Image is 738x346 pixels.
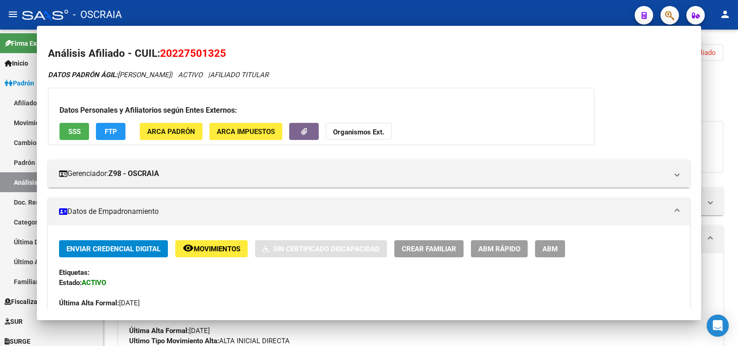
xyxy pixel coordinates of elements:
button: Enviar Credencial Digital [59,240,168,257]
span: - OSCRAIA [73,5,122,25]
mat-panel-title: Gerenciador: [59,168,668,179]
span: Inicio [5,58,28,68]
button: Crear Familiar [394,240,464,257]
strong: ACTIVO [82,279,106,287]
i: | ACTIVO | [48,71,268,79]
button: ABM Rápido [471,240,528,257]
button: Organismos Ext. [326,123,392,140]
strong: Última Alta Formal: [129,327,189,335]
button: Movimientos [175,240,248,257]
button: ABM [535,240,565,257]
button: Sin Certificado Discapacidad [255,240,387,257]
h2: Análisis Afiliado - CUIL: [48,46,690,61]
span: SUR [5,316,23,327]
button: ARCA Padrón [140,123,202,140]
span: Firma Express [5,38,53,49]
span: ABM Rápido [478,245,520,253]
span: SSS [68,127,81,136]
span: [PERSON_NAME] [48,71,171,79]
mat-icon: remove_red_eye [183,243,194,254]
span: FTP [105,127,117,136]
button: ARCA Impuestos [209,123,282,140]
span: ABM [542,245,558,253]
button: FTP [96,123,125,140]
span: Enviar Credencial Digital [66,245,161,253]
h3: Datos Personales y Afiliatorios según Entes Externos: [60,105,583,116]
span: ALTA INICIAL DIRECTA [129,337,290,345]
span: Movimientos [194,245,240,253]
strong: Estado: [59,279,82,287]
span: Padrón [5,78,34,88]
strong: Etiquetas: [59,268,89,277]
mat-panel-title: Datos de Empadronamiento [59,206,668,217]
span: 20227501325 [160,47,226,59]
mat-expansion-panel-header: Gerenciador:Z98 - OSCRAIA [48,160,690,188]
strong: DATOS PADRÓN ÁGIL: [48,71,118,79]
strong: Z98 - OSCRAIA [108,168,159,179]
span: Crear Familiar [402,245,456,253]
span: [DATE] [129,327,210,335]
span: Sin Certificado Discapacidad [273,245,380,253]
button: SSS [60,123,89,140]
mat-icon: menu [7,9,18,20]
span: ARCA Padrón [147,127,195,136]
span: AFILIADO TITULAR [210,71,268,79]
mat-icon: person [720,9,731,20]
mat-expansion-panel-header: Datos de Empadronamiento [48,198,690,225]
span: [DATE] [59,299,140,307]
strong: Ultimo Tipo Movimiento Alta: [129,337,219,345]
strong: Última Alta Formal: [59,299,119,307]
span: ARCA Impuestos [217,127,275,136]
strong: Organismos Ext. [333,128,384,136]
span: Fiscalización RG [5,297,60,307]
div: Open Intercom Messenger [707,315,729,337]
